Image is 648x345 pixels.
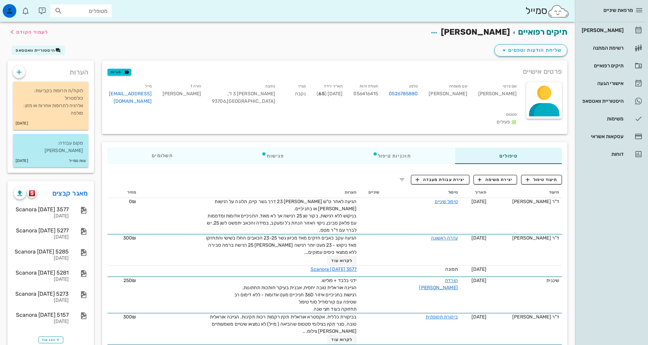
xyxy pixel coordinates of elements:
[318,91,325,97] strong: 65
[411,175,469,184] button: יצירת עבודת מעבדה
[518,27,567,37] a: תיקים רפואיים
[14,213,69,219] div: [DATE]
[492,234,559,242] div: ד"ר [PERSON_NAME]
[580,98,624,104] div: היסטוריית וואטסאפ
[526,4,569,18] div: סמייל
[492,277,559,284] div: שיננית
[461,187,489,198] th: תאריך
[578,75,645,92] a: אישורי הגעה
[107,187,139,198] th: מחיר
[603,7,633,13] span: מרפאת שיניים
[207,199,356,233] span: הגיעה לאחר ט"ש [PERSON_NAME] 23 דרך גשר קיים, תלונה על רגישות [PERSON_NAME] או בחניכיים. בניקוש ל...
[578,128,645,145] a: עסקאות אשראי
[503,84,517,88] small: שם פרטי
[111,69,128,75] span: תגיות
[431,235,458,241] a: עזרה ראשונה
[123,235,136,241] span: 300₪
[331,337,352,342] span: לקרוא עוד
[578,57,645,74] a: תיקים רפואיים
[416,177,465,183] span: יצירת עבודת מעבדה
[27,188,37,198] button: scanora logo
[226,98,227,104] span: ,
[360,84,378,88] small: תעודת זהות
[265,84,276,88] small: כתובת
[228,91,229,97] span: ,
[8,26,48,38] button: לעמוד הקודם
[500,46,562,54] span: שליחת הודעות וטפסים
[20,5,24,10] span: תג
[16,48,55,53] span: היסטוריית וואטסאפ
[580,63,624,68] div: תיקים רפואיים
[212,98,226,104] span: 93706
[578,93,645,109] a: היסטוריית וואטסאפ
[14,291,69,297] div: Scanora [DATE] 5273
[473,81,522,109] div: [PERSON_NAME]
[52,188,88,199] a: מאגר קבצים
[547,4,569,18] img: SmileCloud logo
[489,187,562,198] th: תיעוד
[298,84,306,88] small: מגדר
[389,90,418,98] a: 0526785880
[14,277,69,282] div: [DATE]
[12,46,65,55] button: היסטוריית וואטסאפ
[580,81,624,86] div: אישורי הגעה
[109,91,152,104] a: [EMAIL_ADDRESS][DOMAIN_NAME]
[42,338,60,342] span: הצג עוד
[217,148,328,164] div: פגישות
[210,314,357,334] span: בביקורת כללית. אקסטרא אוראלית תקין רקמות רכות תקינות. הגיינה אוראלית טובה. סגר תקין בצילומי סטטוס...
[327,335,357,344] button: לקרוא עוד
[123,278,136,283] span: 250₪
[29,190,35,196] img: scanora logo
[426,314,458,320] a: ביקורת תקופתית
[14,312,69,318] div: Scanora [DATE] 5157
[578,40,645,56] a: רשימת המתנה
[455,148,562,164] div: טיפולים
[18,139,83,154] p: מקום עבודה: [PERSON_NAME]
[409,84,418,88] small: טלפון
[69,157,86,165] small: צוות סמייל
[234,278,357,312] span: ידני בלבד + פוליש. הגיינה אוראלית טובה יחסית, אבנית בעיקר חותכות תחתונות, רגישות בחניכיים איזור 3...
[226,98,276,104] span: [GEOGRAPHIC_DATA]
[14,256,69,261] div: [DATE]
[471,314,487,320] span: [DATE]
[14,227,69,234] div: Scanora [DATE] 5277
[419,278,458,291] a: הורדת [PERSON_NAME]
[578,146,645,162] a: דוחות
[526,177,558,183] span: תיעוד טיפול
[580,28,624,33] div: [PERSON_NAME]
[14,269,69,276] div: Scanora [DATE] 5281
[163,90,201,98] div: [PERSON_NAME]
[7,61,94,80] div: הערות
[382,187,461,198] th: טיפול
[311,266,357,272] a: Scanora [DATE] 3577
[139,187,359,198] th: הערות
[123,314,136,320] span: 300₪
[327,256,357,265] button: לקרוא עוד
[353,91,378,97] span: 056416415
[281,81,312,109] div: נקבה
[506,112,517,117] small: סטטוס
[492,198,559,205] div: ד"ר [PERSON_NAME]
[14,298,69,303] div: [DATE]
[578,111,645,127] a: משימות
[471,266,487,272] span: [DATE]
[14,234,69,240] div: [DATE]
[328,148,455,164] div: תוכניות טיפול
[324,84,343,88] small: תאריך לידה
[580,151,624,157] div: דוחות
[16,120,28,127] small: [DATE]
[523,66,562,77] span: פרטים אישיים
[580,45,624,51] div: רשימת המתנה
[471,278,487,283] span: [DATE]
[14,248,69,255] div: Scanora [DATE] 5285
[18,87,83,117] p: לוקח/ת תרופות בקביעות: כולסטרול אלרגיה לתרופות אחרות או מזון: סולפה
[580,116,624,121] div: משימות
[471,235,487,241] span: [DATE]
[478,177,513,183] span: יצירת משימה
[129,199,136,204] span: 0₪
[449,84,467,88] small: שם משפחה
[16,157,28,165] small: [DATE]
[14,206,69,213] div: Scanora [DATE] 3577
[441,27,510,37] span: [PERSON_NAME]
[580,134,624,139] div: עסקאות אשראי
